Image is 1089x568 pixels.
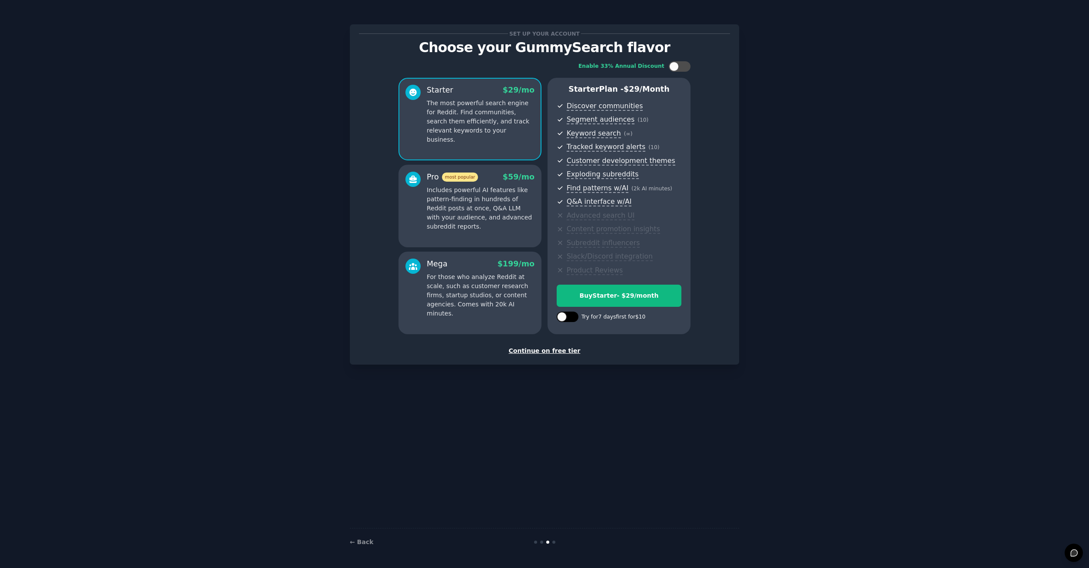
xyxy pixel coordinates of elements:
[427,272,535,318] p: For those who analyze Reddit at scale, such as customer research firms, startup studios, or conte...
[498,259,535,268] span: $ 199 /mo
[567,156,675,166] span: Customer development themes
[567,115,634,124] span: Segment audiences
[359,346,730,355] div: Continue on free tier
[567,252,653,261] span: Slack/Discord integration
[427,186,535,231] p: Includes powerful AI features like pattern-finding in hundreds of Reddit posts at once, Q&A LLM w...
[427,172,478,183] div: Pro
[557,291,681,300] div: Buy Starter - $ 29 /month
[557,285,681,307] button: BuyStarter- $29/month
[503,86,535,94] span: $ 29 /mo
[631,186,672,192] span: ( 2k AI minutes )
[567,197,631,206] span: Q&A interface w/AI
[637,117,648,123] span: ( 10 )
[427,259,448,269] div: Mega
[567,239,640,248] span: Subreddit influencers
[567,102,643,111] span: Discover communities
[567,170,638,179] span: Exploding subreddits
[578,63,664,70] div: Enable 33% Annual Discount
[567,266,623,275] span: Product Reviews
[359,40,730,55] p: Choose your GummySearch flavor
[442,173,478,182] span: most popular
[350,538,373,545] a: ← Back
[508,29,581,38] span: Set up your account
[567,225,660,234] span: Content promotion insights
[427,99,535,144] p: The most powerful search engine for Reddit. Find communities, search them efficiently, and track ...
[567,211,634,220] span: Advanced search UI
[567,129,621,138] span: Keyword search
[624,131,633,137] span: ( ∞ )
[557,84,681,95] p: Starter Plan -
[624,85,670,93] span: $ 29 /month
[648,144,659,150] span: ( 10 )
[427,85,453,96] div: Starter
[581,313,645,321] div: Try for 7 days first for $10
[567,184,628,193] span: Find patterns w/AI
[567,143,645,152] span: Tracked keyword alerts
[503,173,535,181] span: $ 59 /mo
